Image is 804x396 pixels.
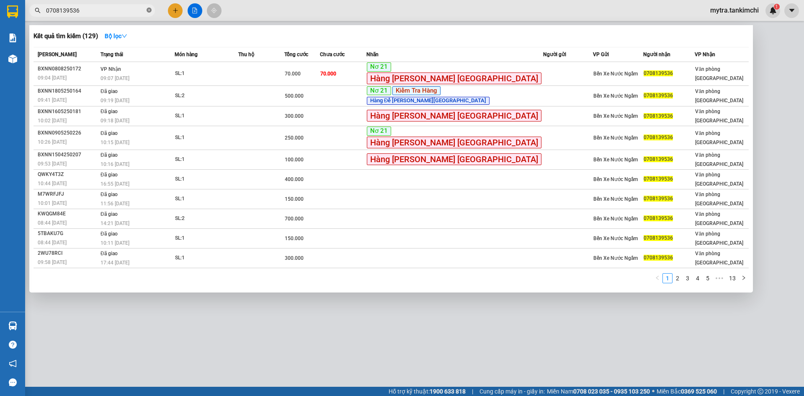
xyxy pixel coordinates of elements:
[644,113,673,119] span: 0708139536
[285,176,304,182] span: 400.000
[739,273,749,283] li: Next Page
[285,135,304,141] span: 250.000
[100,231,118,237] span: Đã giao
[35,8,41,13] span: search
[100,172,118,178] span: Đã giao
[8,34,17,42] img: solution-icon
[100,98,129,104] span: 09:19 [DATE]
[38,139,67,145] span: 10:26 [DATE]
[593,236,638,241] span: Bến Xe Nước Ngầm
[644,93,673,98] span: 0708139536
[9,378,17,386] span: message
[38,65,98,73] div: BXNN0808250172
[644,215,673,221] span: 0708139536
[100,52,123,57] span: Trạng thái
[693,274,702,283] a: 4
[367,110,541,122] span: Hàng [PERSON_NAME] [GEOGRAPHIC_DATA]
[285,93,304,99] span: 500.000
[593,71,638,77] span: Bến Xe Nước Ngầm
[100,260,129,266] span: 17:44 [DATE]
[727,274,738,283] a: 13
[100,140,129,145] span: 10:15 [DATE]
[655,275,660,280] span: left
[739,273,749,283] button: right
[695,66,743,81] span: Văn phòng [GEOGRAPHIC_DATA]
[9,341,17,349] span: question-circle
[644,196,673,202] span: 0708139536
[38,259,67,265] span: 09:58 [DATE]
[38,190,98,199] div: M7WRFJFJ
[644,176,673,182] span: 0708139536
[100,109,118,114] span: Đã giao
[38,240,67,246] span: 08:44 [DATE]
[38,170,98,179] div: QWKY4T3Z
[695,251,743,266] span: Văn phòng [GEOGRAPHIC_DATA]
[695,88,743,104] span: Văn phòng [GEOGRAPHIC_DATA]
[320,71,336,77] span: 70.000
[593,93,638,99] span: Bến Xe Nước Ngầm
[175,175,238,184] div: SL: 1
[644,135,673,140] span: 0708139536
[38,249,98,258] div: 2WU78RCI
[100,152,118,158] span: Đã giao
[175,69,238,78] div: SL: 1
[285,196,304,202] span: 150.000
[593,176,638,182] span: Bến Xe Nước Ngầm
[38,118,67,124] span: 10:02 [DATE]
[285,157,304,163] span: 100.000
[320,52,345,57] span: Chưa cước
[663,274,672,283] a: 1
[175,155,238,164] div: SL: 1
[100,88,118,94] span: Đã giao
[98,29,134,43] button: Bộ lọcdown
[175,254,238,263] div: SL: 1
[285,113,304,119] span: 300.000
[693,273,703,283] li: 4
[100,220,129,226] span: 14:21 [DATE]
[392,86,441,96] span: Kiểm Tra Hàng
[147,7,152,15] span: close-circle
[46,6,145,15] input: Tìm tên, số ĐT hoặc mã đơn
[643,52,670,57] span: Người nhận
[38,220,67,226] span: 08:44 [DATE]
[367,72,541,84] span: Hàng [PERSON_NAME] [GEOGRAPHIC_DATA]
[366,52,379,57] span: Nhãn
[175,194,238,204] div: SL: 1
[38,52,77,57] span: [PERSON_NAME]
[703,274,712,283] a: 5
[38,107,98,116] div: BXNN1605250181
[100,118,129,124] span: 09:18 [DATE]
[367,127,391,136] span: Nơ 21
[695,231,743,246] span: Văn phòng [GEOGRAPHIC_DATA]
[175,214,238,223] div: SL: 2
[147,8,152,13] span: close-circle
[38,210,98,218] div: KWQGM84E
[33,32,98,41] h3: Kết quả tìm kiếm ( 129 )
[713,273,726,283] span: •••
[713,273,726,283] li: Next 5 Pages
[662,273,673,283] li: 1
[593,113,638,119] span: Bến Xe Nước Ngầm
[238,52,254,57] span: Thu hộ
[726,273,739,283] li: 13
[683,274,692,283] a: 3
[175,52,198,57] span: Món hàng
[175,234,238,243] div: SL: 1
[593,216,638,222] span: Bến Xe Nước Ngầm
[285,216,304,222] span: 700.000
[100,75,129,81] span: 09:07 [DATE]
[367,97,490,105] span: Hàng Để [PERSON_NAME][GEOGRAPHIC_DATA]
[593,157,638,163] span: Bến Xe Nước Ngầm
[38,129,98,137] div: BXNN0905250226
[367,137,541,148] span: Hàng [PERSON_NAME] [GEOGRAPHIC_DATA]
[7,5,18,18] img: logo-vxr
[284,52,308,57] span: Tổng cước
[644,255,673,261] span: 0708139536
[644,235,673,241] span: 0708139536
[285,236,304,241] span: 150.000
[100,66,121,72] span: VP Nhận
[9,360,17,368] span: notification
[695,52,715,57] span: VP Nhận
[38,229,98,238] div: 5TBAKU7G
[741,275,746,280] span: right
